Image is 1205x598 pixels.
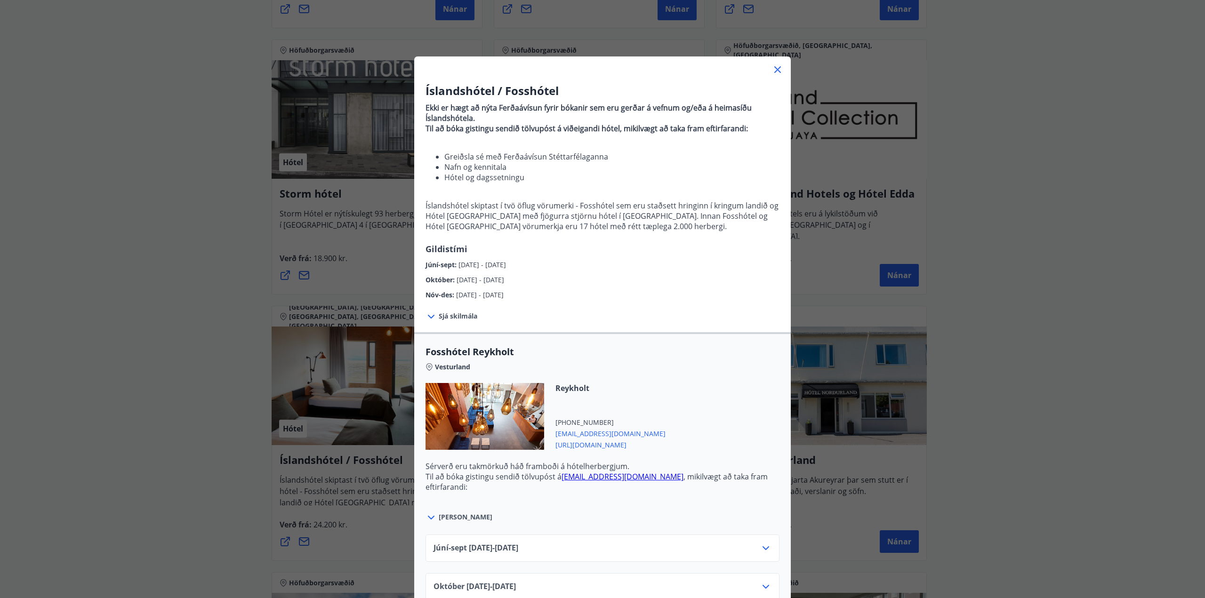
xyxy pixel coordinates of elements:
span: Október [DATE] - [DATE] [434,581,516,592]
span: Sjá skilmála [439,311,477,321]
span: Reykholt [555,383,666,393]
span: Október : [426,275,457,284]
p: Íslandshótel skiptast í tvö öflug vörumerki - Fosshótel sem eru staðsett hringinn í kringum landi... [426,200,779,231]
span: [DATE] - [DATE] [456,290,504,299]
li: Hótel og dagssetningu [444,172,779,183]
span: Gildistími [426,243,467,255]
span: Fosshótel Reykholt [426,345,779,359]
p: Sérverð eru takmörkuð háð framboði á hótelherbergjum. [426,461,779,471]
h3: Íslandshótel / Fosshótel [426,83,779,99]
span: Júní-sept : [426,260,458,269]
li: Greiðsla sé með Ferðaávísun Stéttarfélaganna [444,151,779,162]
span: [URL][DOMAIN_NAME] [555,439,666,450]
span: [PERSON_NAME] [439,512,492,522]
span: [EMAIL_ADDRESS][DOMAIN_NAME] [555,427,666,439]
strong: Til að bóka gistingu sendið tölvupóst á viðeigandi hótel, mikilvægt að taka fram eftirfarandi: [426,123,748,134]
strong: Ekki er hægt að nýta Ferðaávísun fyrir bókanir sem eru gerðar á vefnum og/eða á heimasíðu Íslands... [426,103,752,123]
span: Júní-sept [DATE] - [DATE] [434,542,518,554]
span: Nóv-des : [426,290,456,299]
span: Vesturland [435,362,470,372]
a: [EMAIL_ADDRESS][DOMAIN_NAME] [562,471,683,482]
span: [DATE] - [DATE] [457,275,504,284]
li: Greiðsla sé með Ferðaávísun Stéttarfélaganna [444,500,779,510]
span: [PHONE_NUMBER] [555,418,666,427]
p: Til að bóka gistingu sendið tölvupóst á , mikilvægt að taka fram eftirfarandi: [426,471,779,492]
li: Nafn og kennitala [444,162,779,172]
span: [DATE] - [DATE] [458,260,506,269]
